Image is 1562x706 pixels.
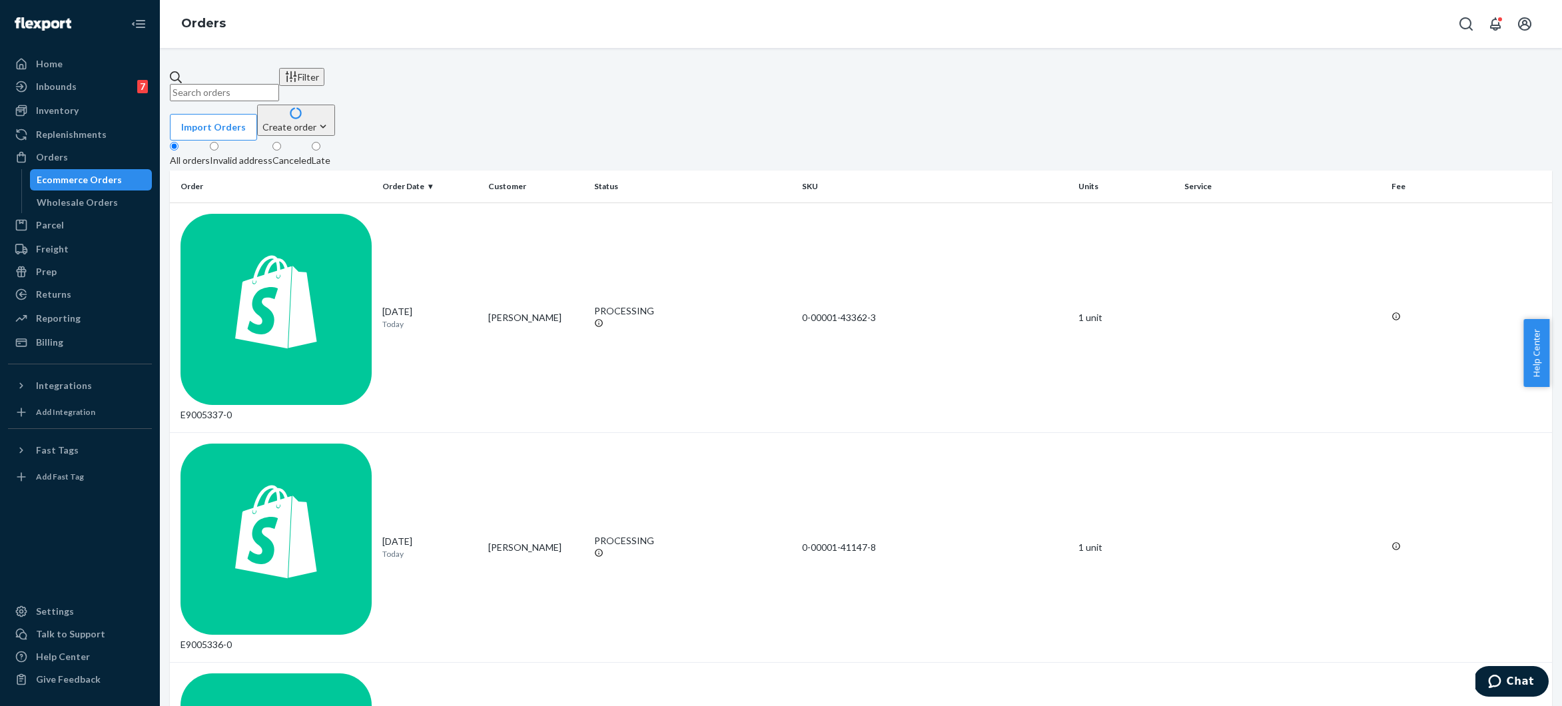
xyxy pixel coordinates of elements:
[36,673,101,686] div: Give Feedback
[36,151,68,164] div: Orders
[1523,319,1549,387] button: Help Center
[377,171,483,202] th: Order Date
[8,402,152,423] a: Add Integration
[284,70,319,84] div: Filter
[125,11,152,37] button: Close Navigation
[36,57,63,71] div: Home
[36,80,77,93] div: Inbounds
[594,534,791,547] div: PROCESSING
[170,114,257,141] button: Import Orders
[36,336,63,349] div: Billing
[8,308,152,329] a: Reporting
[30,169,153,190] a: Ecommerce Orders
[36,104,79,117] div: Inventory
[8,375,152,396] button: Integrations
[8,124,152,145] a: Replenishments
[37,173,122,186] div: Ecommerce Orders
[36,444,79,457] div: Fast Tags
[210,142,218,151] input: Invalid address
[8,284,152,305] a: Returns
[181,444,372,651] div: E9005336-0
[36,605,74,618] div: Settings
[1386,171,1552,202] th: Fee
[1179,171,1386,202] th: Service
[8,261,152,282] a: Prep
[36,218,64,232] div: Parcel
[170,142,179,151] input: All orders
[36,627,105,641] div: Talk to Support
[8,100,152,121] a: Inventory
[382,318,478,330] p: Today
[1482,11,1509,37] button: Open notifications
[382,548,478,559] p: Today
[8,238,152,260] a: Freight
[36,379,92,392] div: Integrations
[8,440,152,461] button: Fast Tags
[594,304,791,318] div: PROCESSING
[1073,171,1179,202] th: Units
[36,312,81,325] div: Reporting
[37,196,118,209] div: Wholesale Orders
[8,332,152,353] a: Billing
[8,214,152,236] a: Parcel
[483,202,589,432] td: [PERSON_NAME]
[1073,202,1179,432] td: 1 unit
[802,311,1068,324] div: 0-00001-43362-3
[279,68,324,86] button: Filter
[1475,666,1549,699] iframe: Opens a widget where you can chat to one of our agents
[181,214,372,422] div: E9005337-0
[1073,432,1179,662] td: 1 unit
[181,16,226,31] a: Orders
[262,120,330,134] div: Create order
[1453,11,1479,37] button: Open Search Box
[802,541,1068,554] div: 0-00001-41147-8
[36,288,71,301] div: Returns
[272,154,312,167] div: Canceled
[1511,11,1538,37] button: Open account menu
[312,142,320,151] input: Late
[36,406,95,418] div: Add Integration
[171,5,236,43] ol: breadcrumbs
[137,80,148,93] div: 7
[170,84,279,101] input: Search orders
[36,265,57,278] div: Prep
[8,601,152,622] a: Settings
[36,650,90,663] div: Help Center
[797,171,1073,202] th: SKU
[15,17,71,31] img: Flexport logo
[382,305,478,330] div: [DATE]
[488,180,584,192] div: Customer
[272,142,281,151] input: Canceled
[382,535,478,559] div: [DATE]
[8,147,152,168] a: Orders
[257,105,335,136] button: Create order
[36,128,107,141] div: Replenishments
[589,171,796,202] th: Status
[210,154,272,167] div: Invalid address
[170,171,377,202] th: Order
[483,432,589,662] td: [PERSON_NAME]
[36,242,69,256] div: Freight
[8,669,152,690] button: Give Feedback
[8,466,152,488] a: Add Fast Tag
[8,53,152,75] a: Home
[8,623,152,645] button: Talk to Support
[312,154,330,167] div: Late
[170,154,210,167] div: All orders
[30,192,153,213] a: Wholesale Orders
[36,471,84,482] div: Add Fast Tag
[8,76,152,97] a: Inbounds7
[8,646,152,667] a: Help Center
